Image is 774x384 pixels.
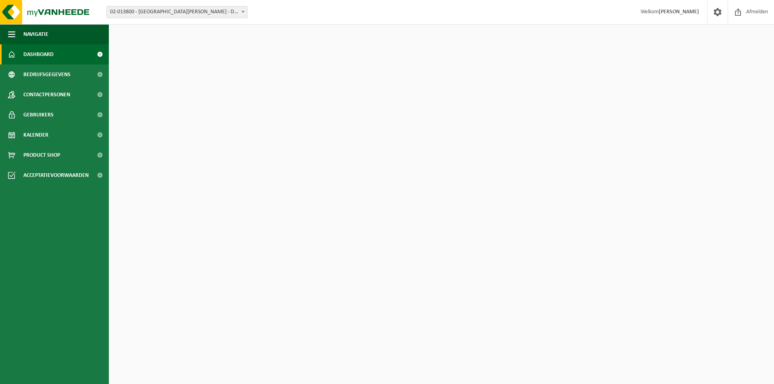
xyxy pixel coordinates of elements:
[23,105,54,125] span: Gebruikers
[23,145,60,165] span: Product Shop
[107,6,247,18] span: 02-013800 - BLUE WOODS HOTEL - DEERLIJK
[23,165,89,185] span: Acceptatievoorwaarden
[106,6,248,18] span: 02-013800 - BLUE WOODS HOTEL - DEERLIJK
[659,9,699,15] strong: [PERSON_NAME]
[23,85,70,105] span: Contactpersonen
[23,24,48,44] span: Navigatie
[23,64,71,85] span: Bedrijfsgegevens
[23,44,54,64] span: Dashboard
[23,125,48,145] span: Kalender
